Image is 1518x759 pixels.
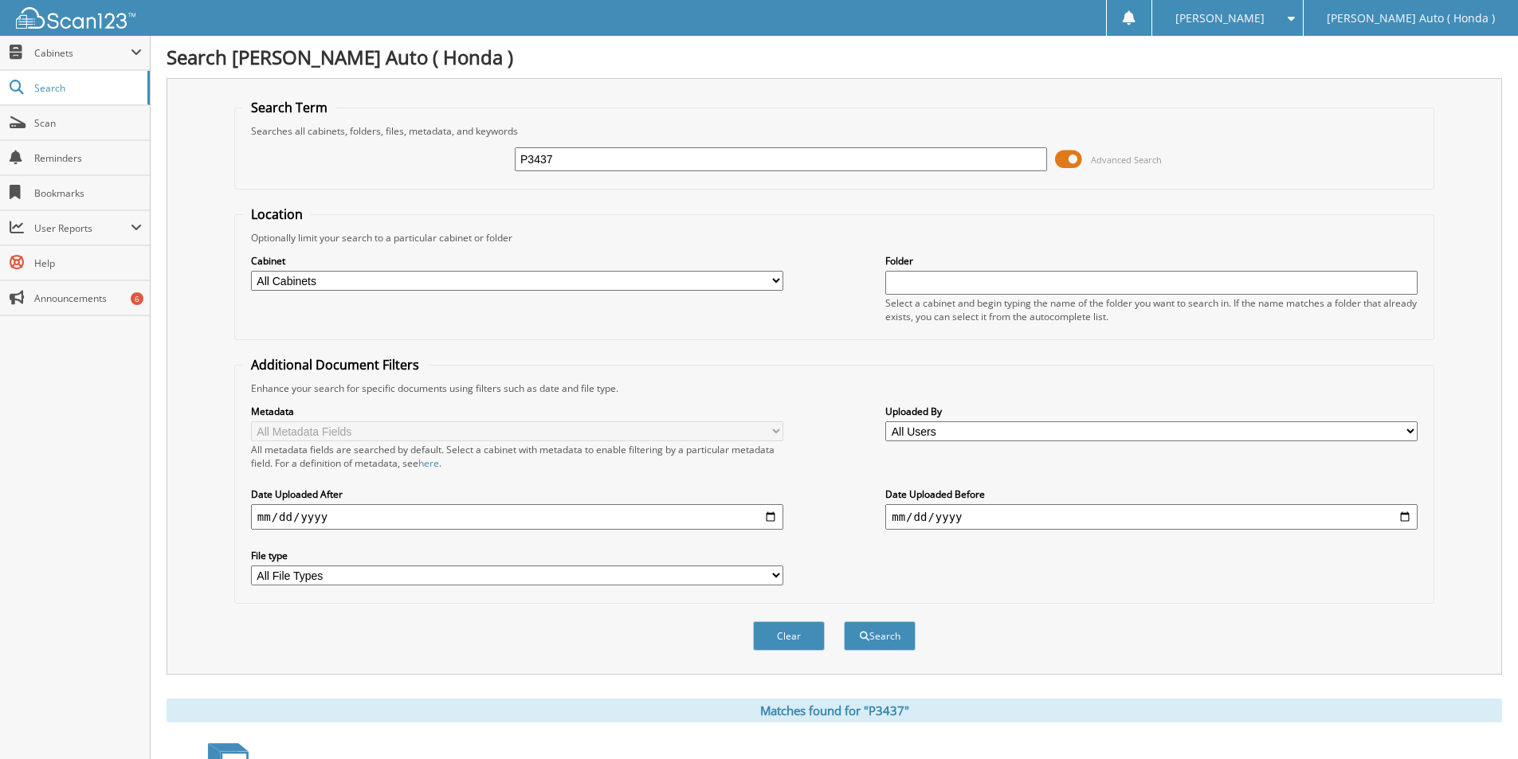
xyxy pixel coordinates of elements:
button: Clear [753,621,825,651]
div: Matches found for "P3437" [167,698,1502,722]
span: Search [34,81,139,95]
span: Advanced Search [1091,154,1162,166]
span: [PERSON_NAME] [1175,14,1265,23]
input: end [885,504,1418,530]
span: Scan [34,116,142,130]
span: Announcements [34,291,142,305]
button: Search [844,621,916,651]
span: User Reports [34,221,131,235]
input: start [251,504,783,530]
legend: Additional Document Filters [243,356,427,374]
legend: Search Term [243,99,335,116]
div: Select a cabinet and begin typing the name of the folder you want to search in. If the name match... [885,296,1418,323]
label: Uploaded By [885,405,1418,418]
div: Optionally limit your search to a particular cabinet or folder [243,231,1426,245]
label: Cabinet [251,254,783,268]
label: Metadata [251,405,783,418]
div: Searches all cabinets, folders, files, metadata, and keywords [243,124,1426,138]
span: Bookmarks [34,186,142,200]
label: File type [251,549,783,562]
a: here [418,456,439,470]
legend: Location [243,205,311,223]
div: Enhance your search for specific documents using filters such as date and file type. [243,381,1426,395]
label: Date Uploaded Before [885,487,1418,501]
label: Folder [885,254,1418,268]
div: All metadata fields are searched by default. Select a cabinet with metadata to enable filtering b... [251,443,783,470]
span: Cabinets [34,46,131,60]
span: Reminders [34,151,142,165]
div: 6 [131,292,143,305]
img: scan123-logo-white.svg [16,7,135,29]
span: Help [34,256,142,270]
span: [PERSON_NAME] Auto ( Honda ) [1327,14,1495,23]
label: Date Uploaded After [251,487,783,501]
h1: Search [PERSON_NAME] Auto ( Honda ) [167,44,1502,70]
